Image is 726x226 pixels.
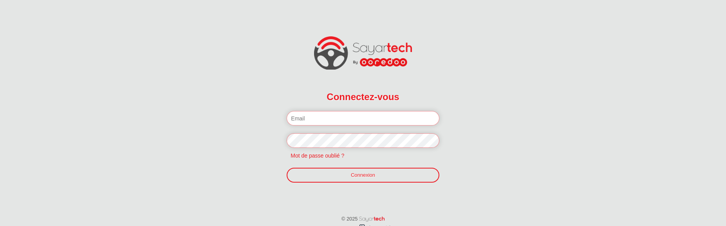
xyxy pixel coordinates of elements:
a: Connexion [287,168,439,183]
img: word_sayartech.png [359,217,385,222]
input: Email [287,111,439,126]
h2: Connectez-vous [287,86,439,107]
a: Mot de passe oublié ? [287,152,348,159]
